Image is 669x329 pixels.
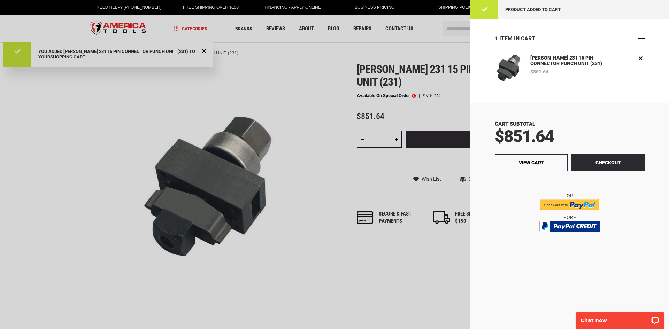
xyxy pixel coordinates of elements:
[638,35,645,42] button: Close
[571,307,669,329] iframe: LiveChat chat widget
[495,35,498,42] span: 1
[495,54,522,81] img: GREENLEE 231 15 PIN CONNECTOR PUNCH UNIT (231)
[495,126,554,146] span: $851.64
[571,154,645,171] button: Checkout
[530,69,548,74] span: $851.64
[495,121,535,127] span: Cart Subtotal
[495,154,568,171] a: View Cart
[495,54,522,84] a: GREENLEE 231 15 PIN CONNECTOR PUNCH UNIT (231)
[544,234,596,241] img: btn_bml_text.png
[519,160,544,165] span: View Cart
[529,54,609,68] a: [PERSON_NAME] 231 15 PIN CONNECTOR PUNCH UNIT (231)
[505,7,561,12] span: Product added to cart
[499,35,535,42] span: Item in Cart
